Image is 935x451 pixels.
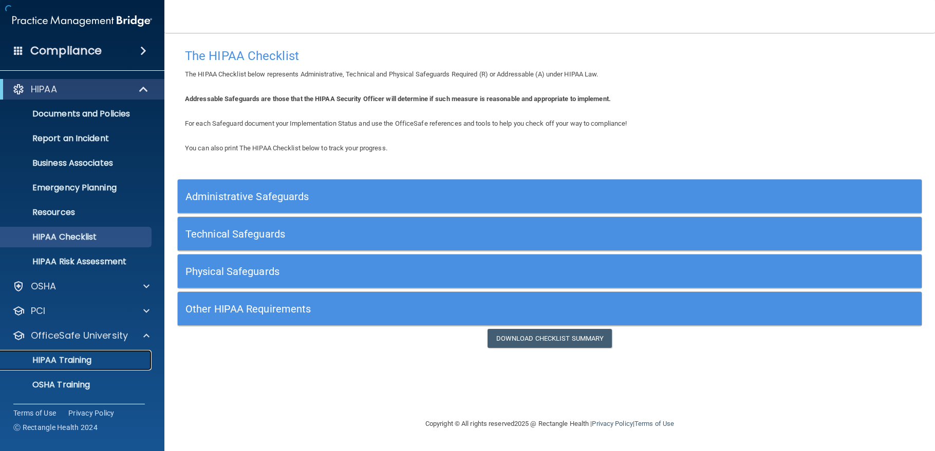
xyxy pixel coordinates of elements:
[592,420,632,427] a: Privacy Policy
[185,266,728,277] h5: Physical Safeguards
[185,303,728,315] h5: Other HIPAA Requirements
[12,11,152,31] img: PMB logo
[13,408,56,418] a: Terms of Use
[634,420,674,427] a: Terms of Use
[7,257,147,267] p: HIPAA Risk Assessment
[12,329,149,342] a: OfficeSafe University
[185,120,627,127] span: For each Safeguard document your Implementation Status and use the OfficeSafe references and tool...
[7,380,90,390] p: OSHA Training
[7,355,91,365] p: HIPAA Training
[185,191,728,202] h5: Administrative Safeguards
[68,408,115,418] a: Privacy Policy
[7,133,147,144] p: Report an Incident
[31,305,45,317] p: PCI
[13,422,98,433] span: Ⓒ Rectangle Health 2024
[31,329,128,342] p: OfficeSafe University
[31,83,57,95] p: HIPAA
[30,44,102,58] h4: Compliance
[185,144,387,152] span: You can also print The HIPAA Checklist below to track your progress.
[185,49,914,63] h4: The HIPAA Checklist
[12,305,149,317] a: PCI
[12,280,149,292] a: OSHA
[185,70,599,78] span: The HIPAA Checklist below represents Administrative, Technical and Physical Safeguards Required (...
[7,158,147,168] p: Business Associates
[362,407,737,440] div: Copyright © All rights reserved 2025 @ Rectangle Health | |
[7,183,147,193] p: Emergency Planning
[7,109,147,119] p: Documents and Policies
[185,228,728,240] h5: Technical Safeguards
[7,232,147,242] p: HIPAA Checklist
[31,280,57,292] p: OSHA
[7,207,147,218] p: Resources
[12,83,149,95] a: HIPAA
[488,329,612,348] a: Download Checklist Summary
[185,95,611,103] b: Addressable Safeguards are those that the HIPAA Security Officer will determine if such measure i...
